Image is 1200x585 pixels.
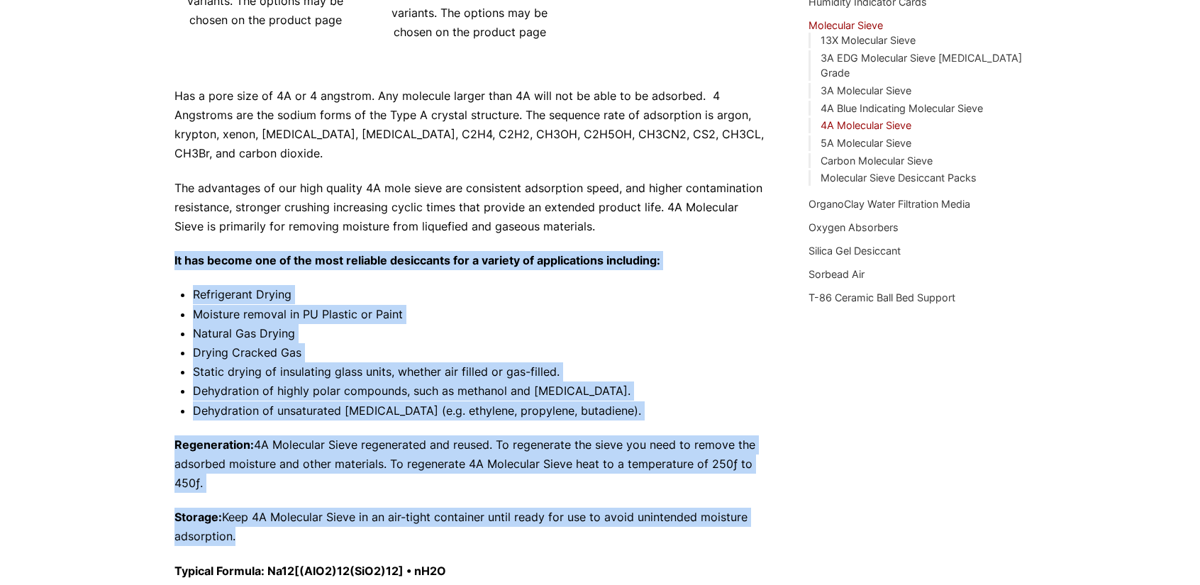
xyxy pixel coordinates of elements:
a: 4A Molecular Sieve [821,119,911,131]
strong: Storage: [174,510,222,524]
strong: Typical Formula: Na12[(AlO2)12(SiO2)12] • nH2O [174,564,446,578]
li: Dehydration of highly polar compounds, such as methanol and [MEDICAL_DATA]. [193,381,766,401]
li: Moisture removal in PU Plastic or Paint [193,305,766,324]
a: Molecular Sieve [809,19,883,31]
a: OrganoClay Water Filtration Media [809,198,970,210]
p: Has a pore size of 4A or 4 angstrom. Any molecule larger than 4A will not be able to be adsorbed.... [174,87,766,164]
p: Keep 4A Molecular Sieve in an air-tight container until ready for use to avoid unintended moistur... [174,508,766,546]
li: Dehydration of unsaturated [MEDICAL_DATA] (e.g. ethylene, propylene, butadiene). [193,401,766,420]
p: The advantages of our high quality 4A mole sieve are consistent adsorption speed, and higher cont... [174,179,766,237]
a: 5A Molecular Sieve [821,137,911,149]
a: Sorbead Air [809,268,865,280]
a: Carbon Molecular Sieve [821,155,933,167]
a: Molecular Sieve Desiccant Packs [821,172,977,184]
a: Silica Gel Desiccant [809,245,901,257]
a: Oxygen Absorbers [809,221,899,233]
li: Drying Cracked Gas [193,343,766,362]
strong: It has become one of the most reliable desiccants for a variety of applications including: [174,253,660,267]
a: 3A EDG Molecular Sieve [MEDICAL_DATA] Grade [821,52,1022,79]
a: 13X Molecular Sieve [821,34,916,46]
strong: Regeneration: [174,438,254,452]
a: T-86 Ceramic Ball Bed Support [809,291,955,303]
li: Static drying of insulating glass units, whether air filled or gas-filled. [193,362,766,381]
a: 3A Molecular Sieve [821,84,911,96]
a: 4A Blue Indicating Molecular Sieve [821,102,983,114]
li: Natural Gas Drying [193,324,766,343]
li: Refrigerant Drying [193,285,766,304]
p: 4A Molecular Sieve regenerated and reused. To regenerate the sieve you need to remove the adsorbe... [174,435,766,494]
